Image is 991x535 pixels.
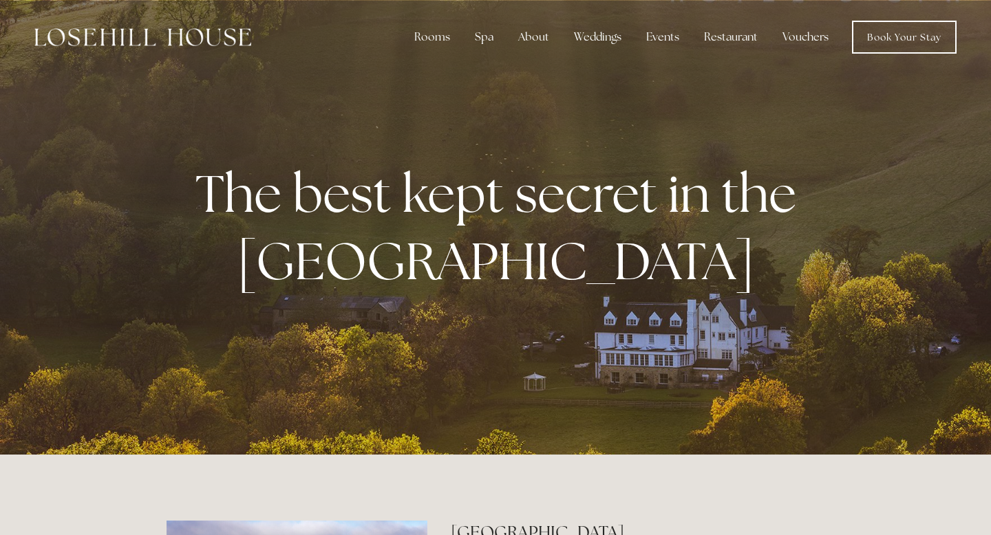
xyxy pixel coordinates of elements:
strong: The best kept secret in the [GEOGRAPHIC_DATA] [195,160,807,294]
div: Spa [464,23,504,51]
div: Rooms [403,23,461,51]
div: Weddings [563,23,632,51]
div: Events [635,23,690,51]
div: About [507,23,560,51]
a: Vouchers [771,23,840,51]
img: Losehill House [34,28,251,46]
a: Book Your Stay [852,21,957,54]
div: Restaurant [693,23,769,51]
